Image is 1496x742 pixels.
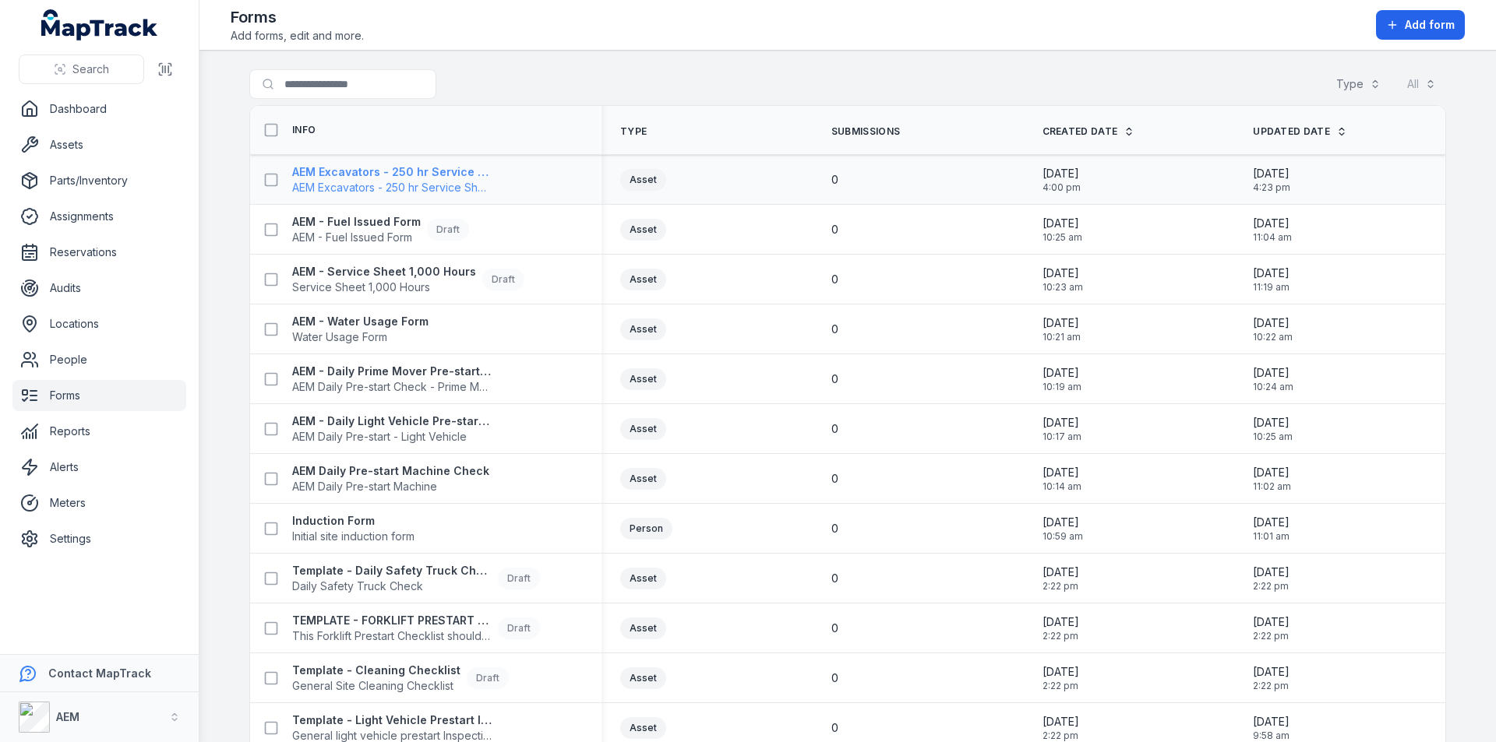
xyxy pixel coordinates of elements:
span: 10:59 am [1043,530,1083,543]
time: 8/20/2025, 10:24:57 AM [1253,365,1293,393]
span: Add form [1405,17,1455,33]
a: Created Date [1043,125,1135,138]
strong: Template - Cleaning Checklist [292,663,460,678]
span: 0 [831,521,838,536]
span: [DATE] [1043,166,1081,181]
div: Draft [498,617,540,639]
time: 3/17/2025, 2:22:40 PM [1253,664,1290,692]
strong: Contact MapTrack [48,666,151,680]
span: [DATE] [1253,315,1293,331]
div: Draft [427,219,469,241]
time: 8/20/2025, 11:02:46 AM [1253,465,1291,493]
time: 8/20/2025, 10:19:03 AM [1043,365,1081,393]
span: 2:22 pm [1043,630,1079,642]
span: 2:22 pm [1043,680,1079,692]
strong: AEM - Water Usage Form [292,314,429,329]
div: Asset [620,667,666,689]
a: AEM - Water Usage FormWater Usage Form [292,314,429,345]
span: 11:19 am [1253,281,1290,294]
span: Search [72,62,109,77]
a: AEM - Fuel Issued FormAEM - Fuel Issued FormDraft [292,214,469,245]
time: 8/20/2025, 10:25:27 AM [1043,216,1082,244]
span: 10:21 am [1043,331,1081,343]
span: Initial site induction form [292,529,415,544]
span: 0 [831,222,838,237]
span: 0 [831,172,838,188]
span: [DATE] [1043,315,1081,331]
div: Asset [620,269,666,290]
time: 8/20/2025, 11:04:28 AM [1253,216,1292,244]
span: Info [292,124,316,136]
a: Assets [12,129,186,160]
time: 8/20/2025, 10:25:02 AM [1253,415,1293,443]
time: 8/7/2025, 11:01:46 AM [1253,515,1290,543]
span: 10:22 am [1253,331,1293,343]
span: [DATE] [1253,216,1292,231]
span: [DATE] [1253,515,1290,530]
span: 11:02 am [1253,480,1291,493]
span: 4:23 pm [1253,181,1290,194]
strong: AEM - Daily Light Vehicle Pre-start Check [292,413,492,429]
button: Add form [1376,10,1465,40]
div: Draft [498,568,540,589]
a: AEM Daily Pre-start Machine CheckAEM Daily Pre-start Machine [292,463,489,494]
strong: AEM Excavators - 250 hr Service Sheet [292,164,492,180]
a: Dashboard [12,93,186,125]
span: 10:25 am [1043,231,1082,244]
div: Draft [482,269,524,290]
span: 0 [831,421,838,437]
span: Type [620,125,647,138]
span: [DATE] [1253,664,1290,680]
span: Submissions [831,125,900,138]
span: [DATE] [1043,216,1082,231]
time: 3/17/2025, 2:22:40 PM [1043,564,1079,593]
h2: Forms [231,6,364,28]
a: Meters [12,487,186,519]
a: AEM - Service Sheet 1,000 HoursService Sheet 1,000 HoursDraft [292,264,524,295]
span: 10:14 am [1043,480,1081,493]
span: [DATE] [1253,266,1290,281]
span: Add forms, edit and more. [231,28,364,44]
a: AEM Excavators - 250 hr Service SheetAEM Excavators - 250 hr Service Sheet [292,164,492,195]
time: 8/20/2025, 10:17:36 AM [1043,415,1081,443]
a: People [12,344,186,375]
span: [DATE] [1043,415,1081,431]
time: 8/20/2025, 10:14:17 AM [1043,465,1081,493]
span: [DATE] [1043,564,1079,580]
span: 0 [831,621,838,636]
time: 7/11/2025, 9:58:02 AM [1253,714,1290,742]
button: Search [19,55,144,84]
span: [DATE] [1253,415,1293,431]
time: 8/20/2025, 11:19:03 AM [1253,266,1290,294]
a: Alerts [12,452,186,483]
span: AEM Excavators - 250 hr Service Sheet [292,180,492,195]
span: [DATE] [1043,515,1083,530]
span: 0 [831,571,838,586]
div: Asset [620,318,666,340]
span: Updated Date [1253,125,1330,138]
div: Asset [620,568,666,589]
a: Reservations [12,237,186,268]
time: 8/20/2025, 10:22:53 AM [1253,315,1293,343]
span: [DATE] [1043,266,1083,281]
span: 2:22 pm [1253,630,1290,642]
time: 3/17/2025, 2:22:40 PM [1043,614,1079,642]
span: 10:24 am [1253,381,1293,393]
a: Template - Cleaning ChecklistGeneral Site Cleaning ChecklistDraft [292,663,509,694]
a: AEM - Daily Light Vehicle Pre-start CheckAEM Daily Pre-start - Light Vehicle [292,413,492,445]
span: [DATE] [1043,365,1081,381]
span: 10:23 am [1043,281,1083,294]
strong: Template - Light Vehicle Prestart Inspection [292,712,492,728]
span: [DATE] [1253,714,1290,730]
time: 8/20/2025, 10:23:42 AM [1043,266,1083,294]
span: 11:01 am [1253,530,1290,543]
span: 0 [831,471,838,487]
span: This Forklift Prestart Checklist should be completed every day before starting forklift operations. [292,628,492,644]
span: [DATE] [1253,564,1290,580]
a: AEM - Daily Prime Mover Pre-start CheckAEM Daily Pre-start Check - Prime Move [292,364,492,395]
span: Daily Safety Truck Check [292,578,492,594]
a: Reports [12,416,186,447]
a: Forms [12,380,186,411]
div: Asset [620,617,666,639]
span: 11:04 am [1253,231,1292,244]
